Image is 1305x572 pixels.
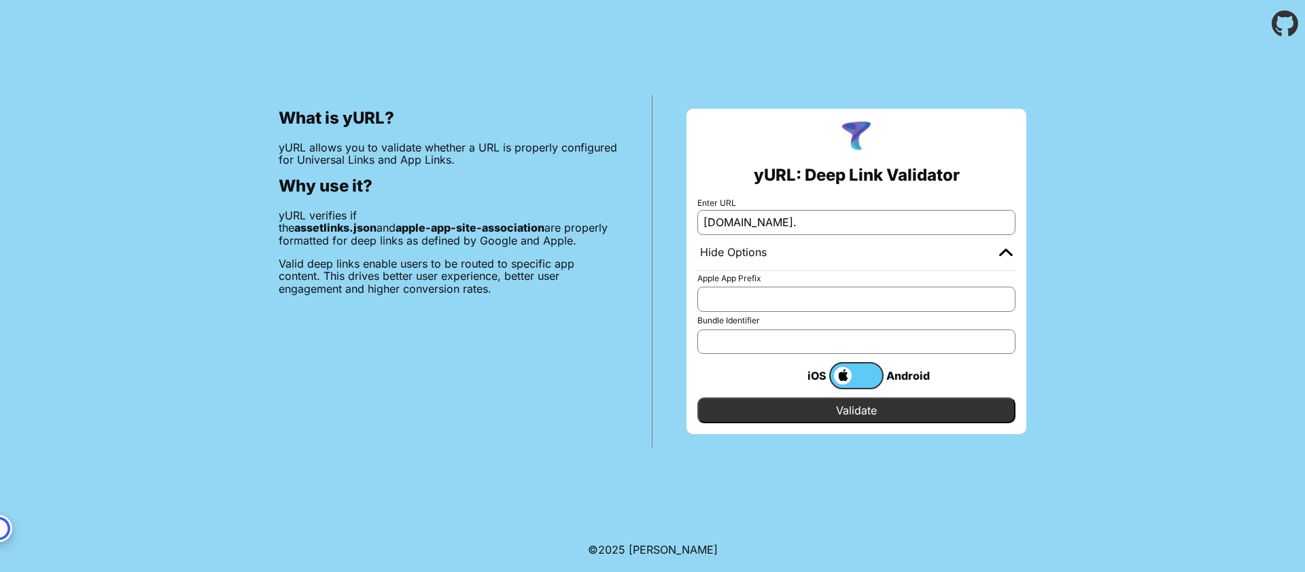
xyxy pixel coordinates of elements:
div: Android [884,367,938,385]
p: yURL allows you to validate whether a URL is properly configured for Universal Links and App Links. [279,141,618,166]
span: 2025 [598,543,625,556]
h2: yURL: Deep Link Validator [754,166,960,185]
div: iOS [775,367,829,385]
b: apple-app-site-association [396,221,544,234]
input: Validate [697,397,1015,423]
label: Bundle Identifier [697,316,1015,325]
p: yURL verifies if the and are properly formatted for deep links as defined by Google and Apple. [279,209,618,247]
div: Hide Options [700,246,767,260]
h2: What is yURL? [279,109,618,128]
img: chevron [999,248,1013,256]
a: Michael Ibragimchayev's Personal Site [629,543,718,556]
label: Enter URL [697,198,1015,208]
b: assetlinks.json [294,221,377,234]
img: yURL Logo [839,120,874,155]
input: e.g. https://app.chayev.com/xyx [697,210,1015,234]
label: Apple App Prefix [697,274,1015,283]
p: Valid deep links enable users to be routed to specific app content. This drives better user exper... [279,257,618,295]
footer: © [588,527,718,572]
h2: Why use it? [279,177,618,196]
